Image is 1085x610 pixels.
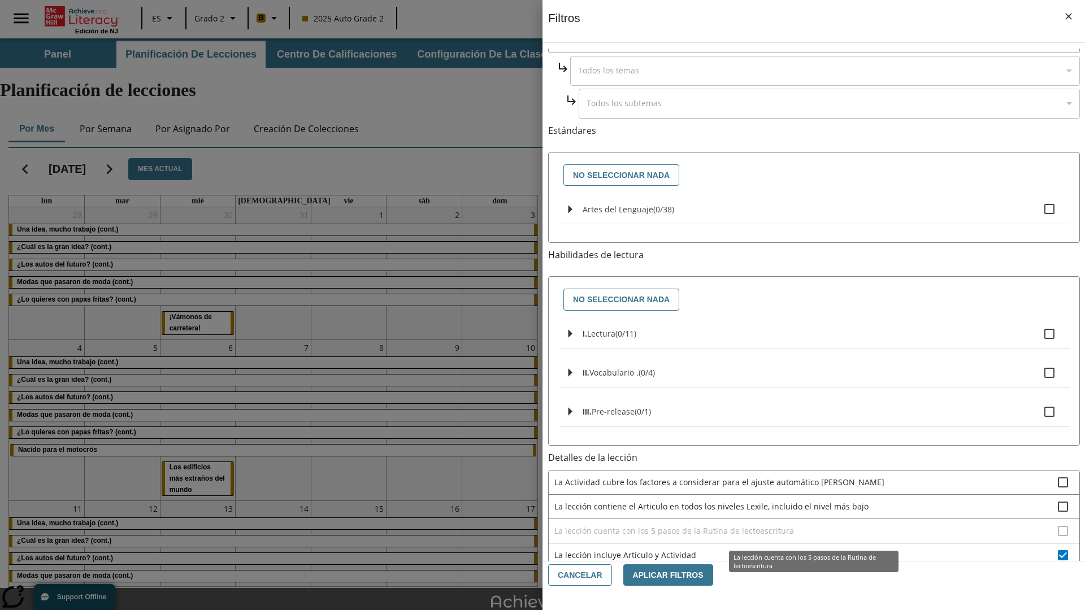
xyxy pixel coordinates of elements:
ul: Seleccione habilidades [560,319,1070,436]
div: Seleccione estándares [558,162,1070,189]
div: La lección contiene el Articulo en todos los niveles Lexile, incluido el nivel más bajo [549,495,1079,519]
span: Pre-release [592,406,635,417]
p: Detalles de la lección [548,451,1080,464]
div: Seleccione una Asignatura [570,56,1080,86]
span: Lectura [587,328,615,339]
span: III. [583,407,592,416]
span: Artes del Lenguaje [583,204,653,215]
p: Habilidades de lectura [548,249,1080,262]
button: Cerrar los filtros del Menú lateral [1057,5,1080,28]
div: La Actividad cubre los factores a considerar para el ajuste automático del lexile [549,470,1079,495]
div: La lección cuenta con los 5 pasos de la Rutina de lectoescritura [729,551,899,572]
ul: Seleccione estándares [560,194,1070,233]
span: Vocabulario . [589,367,639,378]
span: 0 estándares seleccionados/11 estándares en grupo [615,328,636,339]
div: Seleccione una Asignatura [579,89,1080,119]
button: No seleccionar nada [563,164,679,186]
h1: Filtros [548,11,580,42]
span: La lección contiene el Articulo en todos los niveles Lexile, incluido el nivel más bajo [554,500,1058,512]
button: No seleccionar nada [563,289,679,311]
span: La lección incluye Artículo y Actividad [554,549,1058,561]
span: 0 estándares seleccionados/38 estándares en grupo [653,204,674,215]
span: 0 estándares seleccionados/4 estándares en grupo [639,367,655,378]
div: Seleccione habilidades [558,286,1070,313]
span: La Actividad cubre los factores a considerar para el ajuste automático [PERSON_NAME] [554,476,1058,488]
span: II. [583,368,589,377]
button: Aplicar Filtros [623,564,713,586]
div: La lección incluye Artículo y Actividad [549,543,1079,568]
span: I. [583,329,587,338]
span: 0 estándares seleccionados/1 estándares en grupo [635,406,651,417]
p: Estándares [548,124,1080,137]
button: Cancelar [548,564,612,586]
